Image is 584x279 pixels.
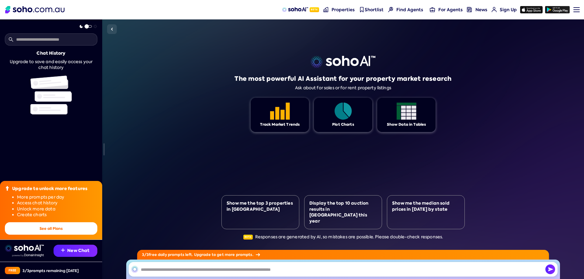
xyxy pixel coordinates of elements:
[270,103,290,120] img: Feature 1 icon
[17,212,97,218] li: Create charts
[131,266,138,273] img: SohoAI logo black
[17,200,97,206] li: Access chat history
[282,7,308,12] img: sohoAI logo
[17,206,97,212] li: Unlock more data
[108,26,116,33] img: Sidebar toggle icon
[520,6,543,13] img: app-store icon
[12,186,87,192] div: Upgrade to unlock more features
[260,122,300,127] div: Track Market Trends
[5,222,97,235] button: See all Plans
[5,267,20,274] div: Free
[500,7,517,13] span: Sign Up
[311,56,375,68] img: sohoai logo
[332,122,354,127] div: Plot Charts
[545,264,555,274] img: Send icon
[430,7,435,12] img: for-agents-nav icon
[365,7,384,13] span: Shortlist
[388,7,393,12] img: Find agents icon
[5,245,44,252] img: sohoai logo
[392,200,460,212] div: Show me the median sold prices in [DATE] by state
[54,245,97,257] button: New Chat
[309,200,377,224] div: Display the top 10 auction results in [GEOGRAPHIC_DATA] this year
[397,103,416,120] img: Feature 1 icon
[475,7,487,13] span: News
[310,7,319,12] span: Beta
[227,200,294,212] div: Show me the top 3 properties in [GEOGRAPHIC_DATA]
[5,59,97,71] div: Upgrade to save and easily access your chat history
[295,85,391,90] div: Ask about for sales or for rent property listings
[387,122,426,127] div: Show Data in Tables
[467,7,472,12] img: news-nav icon
[332,7,355,13] span: Properties
[256,253,260,256] img: Arrow icon
[61,248,65,252] img: Recommendation icon
[36,50,65,56] div: Chat History
[243,234,443,240] div: Responses are generated by AI, so mistakes are possible. Please double-check responses.
[243,235,253,240] span: Beta
[438,7,463,13] span: For Agents
[545,264,555,274] button: Send
[333,103,353,120] img: Feature 1 icon
[545,6,570,13] img: google-play icon
[359,7,364,12] img: shortlist-nav icon
[323,7,328,12] img: properties-nav icon
[5,186,10,191] img: Upgrade icon
[5,6,64,13] img: Soho Logo
[235,74,451,83] h1: The most powerful AI Assistant for your property market research
[396,7,423,13] span: Find Agents
[12,254,44,257] img: Data provided by Domain Insight
[137,250,549,260] div: 3 / 3 free daily prompts left. Upgrade to get more prompts.
[17,194,97,200] li: More prompts per day
[492,7,497,12] img: for-agents-nav icon
[30,76,72,114] img: Chat history illustration
[23,268,79,273] div: 3 / 3 prompts remaining [DATE]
